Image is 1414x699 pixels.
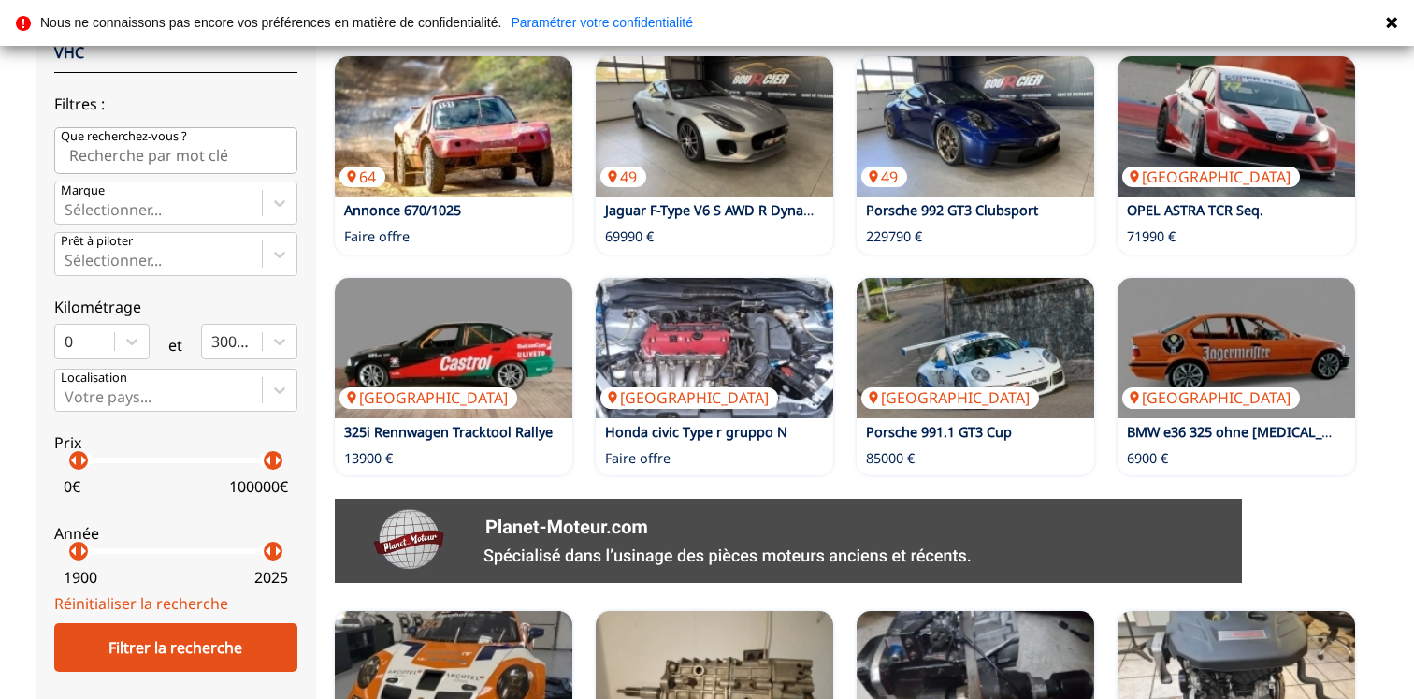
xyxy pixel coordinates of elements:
img: Honda civic Type r gruppo N [596,278,833,418]
input: Votre pays... [65,388,68,405]
img: BMW e36 325 ohne Vanos [1118,278,1355,418]
img: Porsche 992 GT3 Clubsport [857,56,1094,197]
p: 13900 € [344,449,393,468]
p: 69990 € [605,227,654,246]
p: arrow_right [72,540,94,562]
input: Prêt à piloterSélectionner... [65,252,68,269]
p: et [168,335,182,356]
p: 49 [861,167,907,187]
p: arrow_right [267,540,289,562]
p: Que recherchez-vous ? [61,128,187,145]
a: Jaguar F-Type V6 S AWD R Dynamic49 [596,56,833,197]
a: 325i Rennwagen Tracktool Rallye[GEOGRAPHIC_DATA] [335,278,572,418]
a: Porsche 991.1 GT3 Cup [866,423,1012,441]
p: 2025 [254,567,288,588]
p: Prix [54,432,297,453]
p: arrow_left [257,540,280,562]
a: Jaguar F-Type V6 S AWD R Dynamic [605,201,826,219]
p: [GEOGRAPHIC_DATA] [600,387,778,408]
p: arrow_right [267,449,289,472]
a: OPEL ASTRA TCR Seq.[GEOGRAPHIC_DATA] [1118,56,1355,197]
p: Prêt à piloter [61,233,133,250]
img: Jaguar F-Type V6 S AWD R Dynamic [596,56,833,197]
p: 0 € [64,476,80,497]
input: 0 [65,333,68,350]
input: 300000 [211,333,215,350]
img: Annonce 670/1025 [335,56,572,197]
p: Faire offre [605,449,671,468]
a: Honda civic Type r gruppo N [605,423,787,441]
p: 49 [600,167,646,187]
p: arrow_left [63,540,85,562]
p: 1900 [64,567,97,588]
p: 71990 € [1127,227,1176,246]
a: OPEL ASTRA TCR Seq. [1127,201,1263,219]
input: MarqueSélectionner... [65,201,68,218]
p: Filtres : [54,94,297,114]
p: Année [54,523,297,544]
a: Paramétrer votre confidentialité [511,16,693,29]
p: Nous ne connaissons pas encore vos préférences en matière de confidentialité. [40,16,501,29]
p: Marque [61,182,105,199]
img: 325i Rennwagen Tracktool Rallye [335,278,572,418]
p: 100000 € [229,476,288,497]
input: Que recherchez-vous ? [54,127,297,174]
a: Réinitialiser la recherche [54,593,228,614]
a: BMW e36 325 ohne [MEDICAL_DATA] [1127,423,1359,441]
a: Honda civic Type r gruppo N[GEOGRAPHIC_DATA] [596,278,833,418]
a: BMW e36 325 ohne Vanos[GEOGRAPHIC_DATA] [1118,278,1355,418]
a: Porsche 992 GT3 Clubsport [866,201,1038,219]
p: 6900 € [1127,449,1168,468]
p: Localisation [61,370,127,386]
a: Porsche 991.1 GT3 Cup[GEOGRAPHIC_DATA] [857,278,1094,418]
p: 85000 € [866,449,915,468]
p: 229790 € [866,227,922,246]
p: Faire offre [344,227,410,246]
div: Filtrer la recherche [54,623,297,672]
p: arrow_right [72,449,94,472]
p: 64 [339,167,385,187]
img: Porsche 991.1 GT3 Cup [857,278,1094,418]
a: 325i Rennwagen Tracktool Rallye [344,423,553,441]
img: OPEL ASTRA TCR Seq. [1118,56,1355,197]
p: [GEOGRAPHIC_DATA] [1122,387,1300,408]
p: arrow_left [63,449,85,472]
p: Kilométrage [54,297,297,317]
p: [GEOGRAPHIC_DATA] [339,387,517,408]
a: Porsche 992 GT3 Clubsport49 [857,56,1094,197]
p: [GEOGRAPHIC_DATA] [861,387,1039,408]
a: Annonce 670/102564 [335,56,572,197]
p: [GEOGRAPHIC_DATA] [1122,167,1300,187]
a: VHC [54,42,84,63]
p: arrow_left [257,449,280,472]
a: Annonce 670/1025 [344,201,461,219]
